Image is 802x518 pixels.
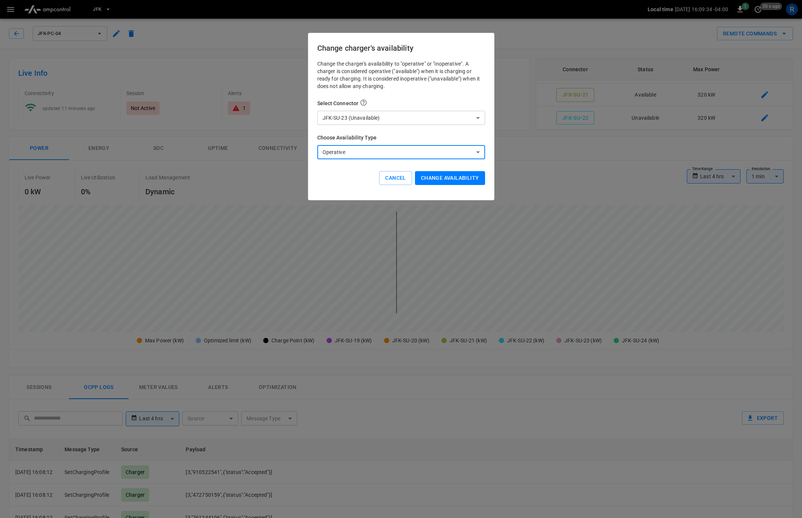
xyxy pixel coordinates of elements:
h6: Change charger's availability [317,42,485,54]
p: Change the charger's availability to "operative" or "inoperative". A charger is considered operat... [317,60,485,90]
h6: Select Connector [317,99,485,108]
div: Operative [317,145,485,159]
button: Change availability [415,171,485,185]
div: JFK-SU-23 (Unavailable) [317,111,485,125]
button: Cancel [379,171,412,185]
h6: Choose Availability Type [317,134,485,142]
